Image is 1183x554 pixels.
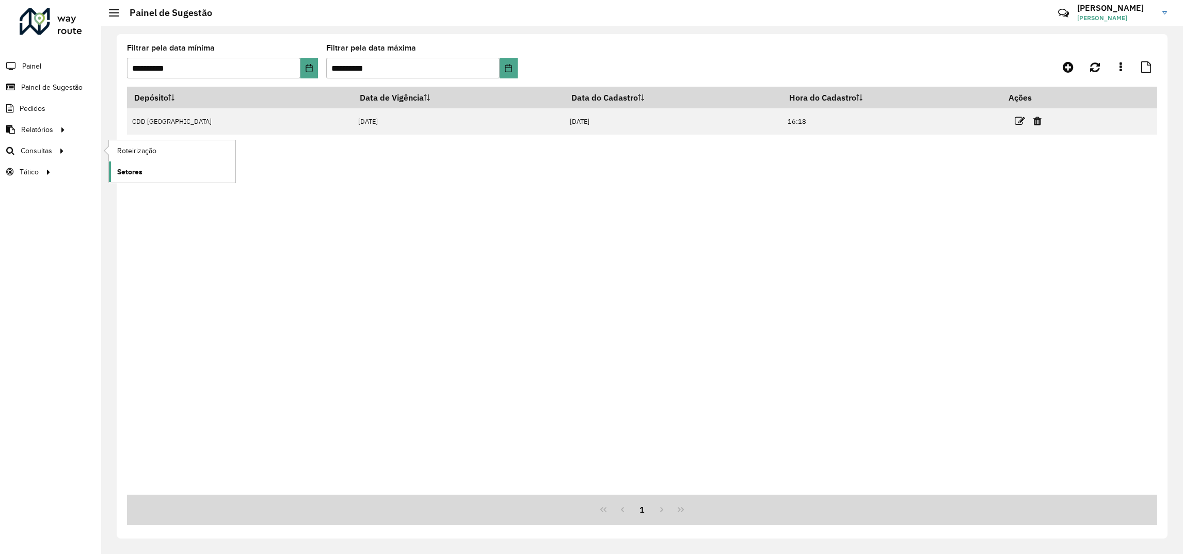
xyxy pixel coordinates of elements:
a: Roteirização [109,140,235,161]
span: Tático [20,167,39,177]
span: Relatórios [21,124,53,135]
td: [DATE] [564,108,782,135]
a: Excluir [1033,114,1042,128]
a: Setores [109,161,235,182]
th: Data do Cadastro [564,87,782,108]
td: [DATE] [353,108,564,135]
label: Filtrar pela data mínima [127,42,215,54]
span: [PERSON_NAME] [1077,13,1155,23]
a: Contato Rápido [1052,2,1075,24]
button: Choose Date [500,58,517,78]
span: Painel [22,61,41,72]
span: Setores [117,167,142,177]
button: Choose Date [300,58,318,78]
label: Filtrar pela data máxima [326,42,416,54]
th: Hora do Cadastro [782,87,1001,108]
td: 16:18 [782,108,1001,135]
td: CDD [GEOGRAPHIC_DATA] [127,108,353,135]
h3: [PERSON_NAME] [1077,3,1155,13]
span: Roteirização [117,145,156,156]
span: Consultas [21,145,52,156]
span: Painel de Sugestão [21,82,83,93]
th: Depósito [127,87,353,108]
th: Data de Vigência [353,87,564,108]
button: 1 [632,500,652,519]
a: Editar [1015,114,1025,128]
th: Ações [1001,87,1063,108]
span: Pedidos [20,103,45,114]
h2: Painel de Sugestão [119,7,212,19]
